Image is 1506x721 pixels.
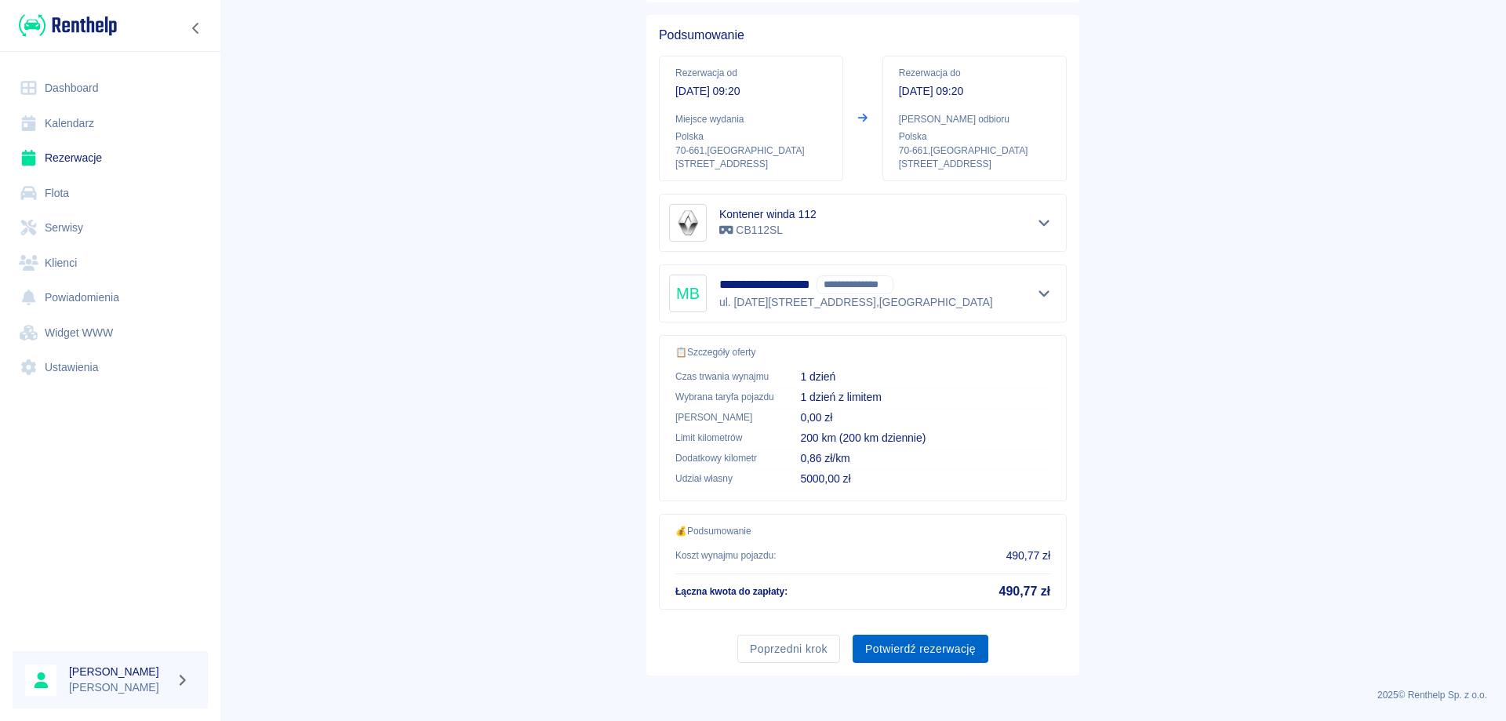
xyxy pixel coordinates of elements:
[238,688,1487,702] p: 2025 © Renthelp Sp. z o.o.
[853,635,988,664] button: Potwierdź rezerwację
[13,210,208,246] a: Serwisy
[13,350,208,385] a: Ustawienia
[13,176,208,211] a: Flota
[800,430,1050,446] p: 200 km (200 km dziennie)
[800,471,1050,487] p: 5000,00 zł
[737,635,840,664] button: Poprzedni krok
[669,275,707,312] div: MB
[1031,282,1057,304] button: Pokaż szczegóły
[675,451,775,465] p: Dodatkowy kilometr
[1006,548,1050,564] p: 490,77 zł
[675,410,775,424] p: [PERSON_NAME]
[13,140,208,176] a: Rezerwacje
[675,345,1050,359] p: 📋 Szczegóły oferty
[13,315,208,351] a: Widget WWW
[69,664,169,679] h6: [PERSON_NAME]
[675,472,775,486] p: Udział własny
[13,280,208,315] a: Powiadomienia
[719,222,817,239] p: CB112SL
[659,27,1067,43] h5: Podsumowanie
[675,158,827,171] p: [STREET_ADDRESS]
[800,369,1050,385] p: 1 dzień
[999,584,1050,599] h5: 490,77 zł
[675,83,827,100] p: [DATE] 09:20
[899,158,1050,171] p: [STREET_ADDRESS]
[672,207,704,239] img: Image
[800,450,1050,467] p: 0,86 zł/km
[69,679,169,696] p: [PERSON_NAME]
[675,370,775,384] p: Czas trwania wynajmu
[675,112,827,126] p: Miejsce wydania
[675,390,775,404] p: Wybrana taryfa pojazdu
[899,83,1050,100] p: [DATE] 09:20
[800,410,1050,426] p: 0,00 zł
[675,524,1050,538] p: 💰 Podsumowanie
[719,294,993,311] p: ul. [DATE][STREET_ADDRESS] , [GEOGRAPHIC_DATA]
[13,106,208,141] a: Kalendarz
[899,66,1050,80] p: Rezerwacja do
[13,13,117,38] a: Renthelp logo
[13,246,208,281] a: Klienci
[800,389,1050,406] p: 1 dzień z limitem
[899,144,1050,158] p: 70-661 , [GEOGRAPHIC_DATA]
[1031,212,1057,234] button: Pokaż szczegóły
[184,18,208,38] button: Zwiń nawigację
[899,129,1050,144] p: Polska
[675,66,827,80] p: Rezerwacja od
[675,548,777,563] p: Koszt wynajmu pojazdu :
[675,431,775,445] p: Limit kilometrów
[899,112,1050,126] p: [PERSON_NAME] odbioru
[13,71,208,106] a: Dashboard
[675,144,827,158] p: 70-661 , [GEOGRAPHIC_DATA]
[675,584,788,599] p: Łączna kwota do zapłaty :
[675,129,827,144] p: Polska
[719,206,817,222] h6: Kontener winda 112
[19,13,117,38] img: Renthelp logo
